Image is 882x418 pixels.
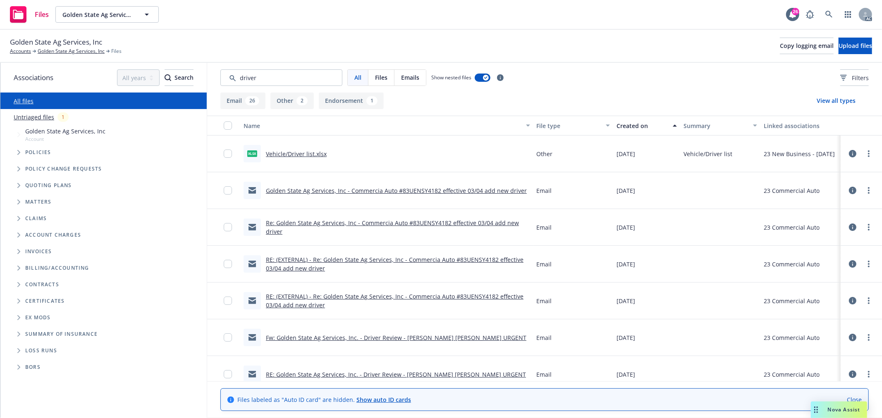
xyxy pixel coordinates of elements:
span: Filters [852,74,869,82]
a: RE: Golden State Ag Services, Inc. - Driver Review - [PERSON_NAME] [PERSON_NAME] URGENT [266,370,526,378]
button: Copy logging email [780,38,834,54]
span: [DATE] [617,333,635,342]
div: File type [537,121,601,130]
span: [DATE] [617,223,635,232]
div: 23 New Business - [DATE] [764,150,835,158]
span: Email [537,186,552,195]
a: RE: (EXTERNAL) - Re: Golden State Ag Services, Inc - Commercia Auto #83UENSY4182 effective 03/04 ... [266,256,523,272]
span: [DATE] [617,186,635,195]
a: more [864,369,874,379]
div: Folder Tree Example [0,260,207,375]
button: Name [240,116,533,135]
span: [DATE] [617,297,635,305]
span: Policies [25,150,51,155]
a: Golden State Ag Services, Inc - Commercia Auto #83UENSY4182 effective 03/04 add new driver [266,187,527,195]
span: Show nested files [431,74,471,81]
span: Upload files [839,42,872,50]
input: Toggle Row Selected [224,260,232,268]
input: Toggle Row Selected [224,370,232,378]
button: Summary [680,116,760,135]
input: Toggle Row Selected [224,333,232,342]
a: more [864,185,874,195]
span: Vehicle/Driver list [684,150,732,158]
a: Search [821,6,837,23]
svg: Search [165,74,171,81]
button: Created on [613,116,680,135]
a: Golden State Ag Services, Inc [38,47,105,55]
button: File type [533,116,614,135]
span: Loss Runs [25,348,57,353]
a: more [864,149,874,159]
button: Email [220,93,265,109]
span: Matters [25,199,51,204]
div: 26 [792,8,799,15]
span: Emails [401,73,419,82]
div: 23 Commercial Auto [764,223,820,232]
span: Policy change requests [25,166,102,171]
div: 23 Commercial Auto [764,297,820,305]
span: Nova Assist [828,406,860,413]
a: Untriaged files [14,113,54,121]
a: more [864,332,874,342]
a: more [864,259,874,269]
span: Files [375,73,387,82]
div: Created on [617,121,668,130]
span: Certificates [25,299,65,304]
span: xlsx [247,150,257,157]
span: Email [537,370,552,379]
span: All [354,73,361,82]
div: 23 Commercial Auto [764,370,820,379]
span: Filters [840,74,869,82]
span: Claims [25,216,47,221]
a: more [864,296,874,306]
a: Switch app [840,6,856,23]
a: more [864,222,874,232]
div: 23 Commercial Auto [764,260,820,268]
input: Toggle Row Selected [224,186,232,195]
span: Files [35,11,49,18]
span: Contracts [25,282,59,287]
div: 23 Commercial Auto [764,333,820,342]
div: 2 [296,96,308,105]
div: Linked associations [764,121,837,130]
div: Tree Example [0,125,207,260]
span: Invoices [25,249,52,254]
span: Golden State Ag Services, Inc [25,127,105,135]
a: RE: (EXTERNAL) - Re: Golden State Ag Services, Inc - Commercia Auto #83UENSY4182 effective 03/04 ... [266,292,523,309]
span: Ex Mods [25,315,50,320]
span: Golden State Ag Services, Inc [62,10,134,19]
span: [DATE] [617,370,635,379]
span: [DATE] [617,260,635,268]
input: Select all [224,121,232,130]
div: Search [165,70,194,85]
div: 1 [366,96,378,105]
span: Files [111,47,122,55]
button: Filters [840,69,869,86]
a: Fw: Golden State Ag Services, Inc. - Driver Review - [PERSON_NAME] [PERSON_NAME] URGENT [266,334,526,342]
button: SearchSearch [165,69,194,86]
span: Files labeled as "Auto ID card" are hidden. [237,395,411,404]
div: Drag to move [811,401,821,418]
span: Email [537,297,552,305]
button: View all types [803,93,869,109]
span: Email [537,223,552,232]
span: Summary of insurance [25,332,98,337]
button: Endorsement [319,93,384,109]
div: Name [244,121,521,130]
div: 26 [245,96,259,105]
a: Vehicle/Driver list.xlsx [266,150,327,158]
div: 1 [57,112,69,122]
span: Account [25,135,105,142]
button: Other [270,93,314,109]
input: Toggle Row Selected [224,150,232,158]
a: Accounts [10,47,31,55]
button: Upload files [839,38,872,54]
a: All files [14,97,33,105]
span: [DATE] [617,150,635,158]
span: Golden State Ag Services, Inc [10,37,102,47]
a: Files [7,3,52,26]
a: Close [847,395,862,404]
button: Golden State Ag Services, Inc [55,6,159,23]
input: Toggle Row Selected [224,223,232,231]
span: Email [537,260,552,268]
